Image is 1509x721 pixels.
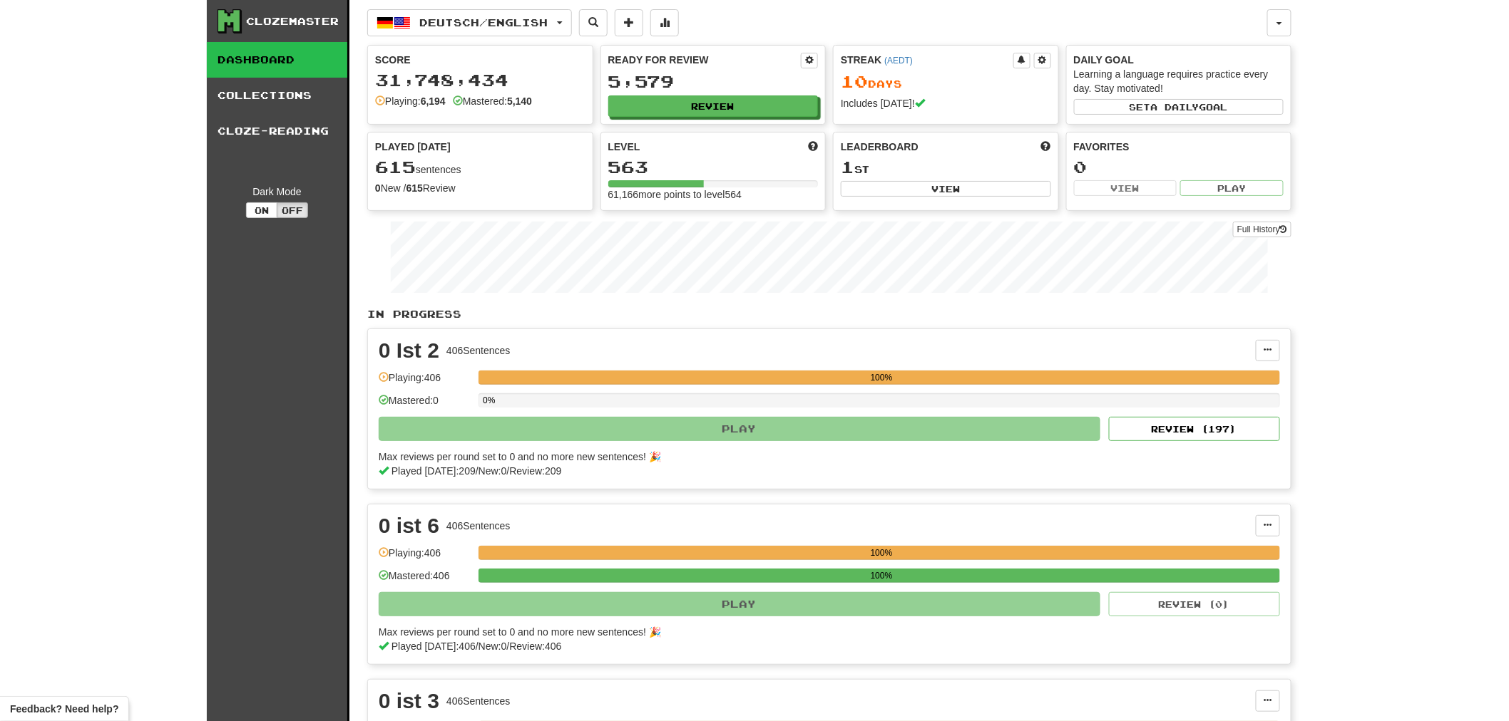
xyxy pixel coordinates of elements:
div: Daily Goal [1074,53,1284,67]
button: Review (0) [1109,592,1280,616]
div: Includes [DATE]! [841,96,1051,110]
div: 100% [483,569,1280,583]
div: st [841,158,1051,177]
div: Ready for Review [608,53,802,67]
button: Review [608,95,819,117]
a: Cloze-Reading [207,113,347,149]
p: In Progress [367,307,1291,321]
div: 61,166 more points to level 564 [608,187,819,202]
div: 0 ist 3 [379,690,439,712]
div: Dark Mode [218,185,337,199]
span: Played [DATE]: 209 [392,465,476,477]
div: Clozemaster [246,14,339,28]
div: Day s [841,73,1051,91]
span: / [507,465,510,477]
button: Seta dailygoal [1074,99,1284,115]
div: 0 ist 6 [379,515,439,536]
div: Playing: 406 [379,546,471,569]
strong: 0 [375,182,381,194]
div: 563 [608,158,819,176]
strong: 5,140 [507,95,532,107]
div: Playing: [375,94,446,108]
div: Streak [841,53,1013,67]
span: 1 [841,157,854,177]
button: View [1074,180,1177,196]
button: On [246,202,277,218]
span: Review: 209 [509,465,561,477]
div: 100% [483,546,1280,560]
span: a daily [1151,102,1199,112]
a: Full History [1233,222,1291,237]
div: 406 Sentences [446,343,511,358]
span: Deutsch / English [420,16,548,28]
div: 0 [1074,158,1284,176]
button: More stats [650,9,679,36]
button: Review (197) [1109,417,1280,441]
strong: 615 [406,182,423,194]
button: Play [379,417,1100,441]
span: Level [608,140,640,154]
div: Learning a language requires practice every day. Stay motivated! [1074,67,1284,95]
div: Mastered: 0 [379,393,471,417]
div: New / Review [375,181,585,195]
div: Max reviews per round set to 0 and no more new sentences! 🎉 [379,625,1272,639]
strong: 6,194 [421,95,446,107]
a: (AEDT) [884,56,913,66]
button: Play [1180,180,1284,196]
span: This week in points, UTC [1041,140,1051,154]
div: Favorites [1074,140,1284,154]
div: 406 Sentences [446,519,511,533]
span: Leaderboard [841,140,919,154]
div: Max reviews per round set to 0 and no more new sentences! 🎉 [379,450,1272,464]
span: Played [DATE]: 406 [392,640,476,652]
div: Score [375,53,585,67]
button: Play [379,592,1100,616]
button: View [841,181,1051,197]
span: Review: 406 [509,640,561,652]
div: Playing: 406 [379,370,471,394]
div: 100% [483,370,1280,385]
a: Dashboard [207,42,347,78]
button: Deutsch/English [367,9,572,36]
span: New: 0 [479,640,507,652]
div: 5,579 [608,73,819,90]
span: 615 [375,157,416,177]
button: Off [277,202,308,218]
span: Score more points to level up [808,140,818,154]
span: Played [DATE] [375,140,451,154]
div: Mastered: 406 [379,569,471,592]
a: Collections [207,78,347,113]
div: 406 Sentences [446,694,511,708]
span: Open feedback widget [10,702,118,716]
div: sentences [375,158,585,177]
span: 10 [841,71,868,91]
span: / [507,640,510,652]
div: 31,748,434 [375,71,585,89]
span: / [476,640,479,652]
span: / [476,465,479,477]
button: Search sentences [579,9,608,36]
div: Mastered: [453,94,532,108]
span: New: 0 [479,465,507,477]
button: Add sentence to collection [615,9,643,36]
div: 0 Ist 2 [379,340,439,361]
